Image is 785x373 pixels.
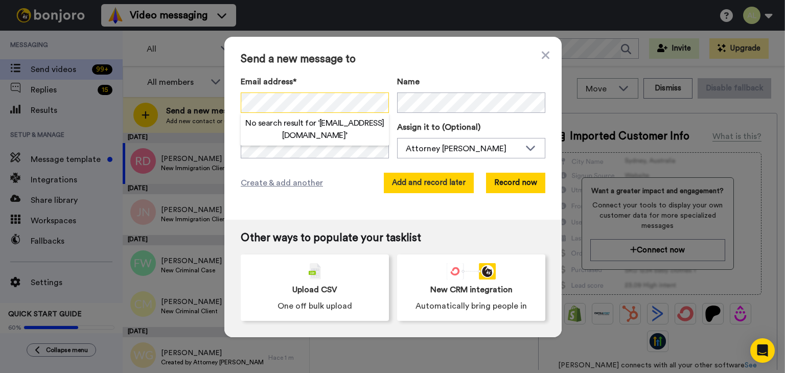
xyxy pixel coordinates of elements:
[397,121,545,133] label: Assign it to (Optional)
[241,117,389,142] h2: No search result for ‘ [EMAIL_ADDRESS][DOMAIN_NAME] ’
[241,232,545,244] span: Other ways to populate your tasklist
[415,300,527,312] span: Automatically bring people in
[430,284,513,296] span: New CRM integration
[486,173,545,193] button: Record now
[750,338,775,363] div: Open Intercom Messenger
[241,53,545,65] span: Send a new message to
[384,173,474,193] button: Add and record later
[406,143,520,155] div: Attorney [PERSON_NAME]
[447,263,496,279] div: animation
[309,263,321,279] img: csv-grey.png
[278,300,352,312] span: One off bulk upload
[241,177,323,189] span: Create & add another
[292,284,337,296] span: Upload CSV
[397,76,420,88] span: Name
[241,76,389,88] label: Email address*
